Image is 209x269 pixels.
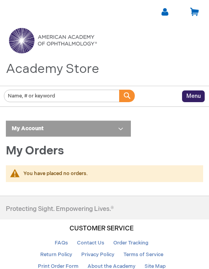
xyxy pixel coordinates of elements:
a: Terms of Service [123,251,163,258]
a: Privacy Policy [81,251,114,258]
input: Name, # or keyword [4,90,120,102]
h4: Protecting Sight. Empowering Lives.® [6,206,114,213]
strong: My Account [12,125,44,132]
span: My Orders [6,144,64,158]
a: Order Tracking [113,240,148,246]
a: Contact Us [77,240,104,246]
span: Menu [186,93,201,99]
a: Return Policy [40,251,72,258]
span: You have placed no orders. [23,170,88,177]
a: Academy Store [6,61,99,77]
a: FAQs [55,240,68,246]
